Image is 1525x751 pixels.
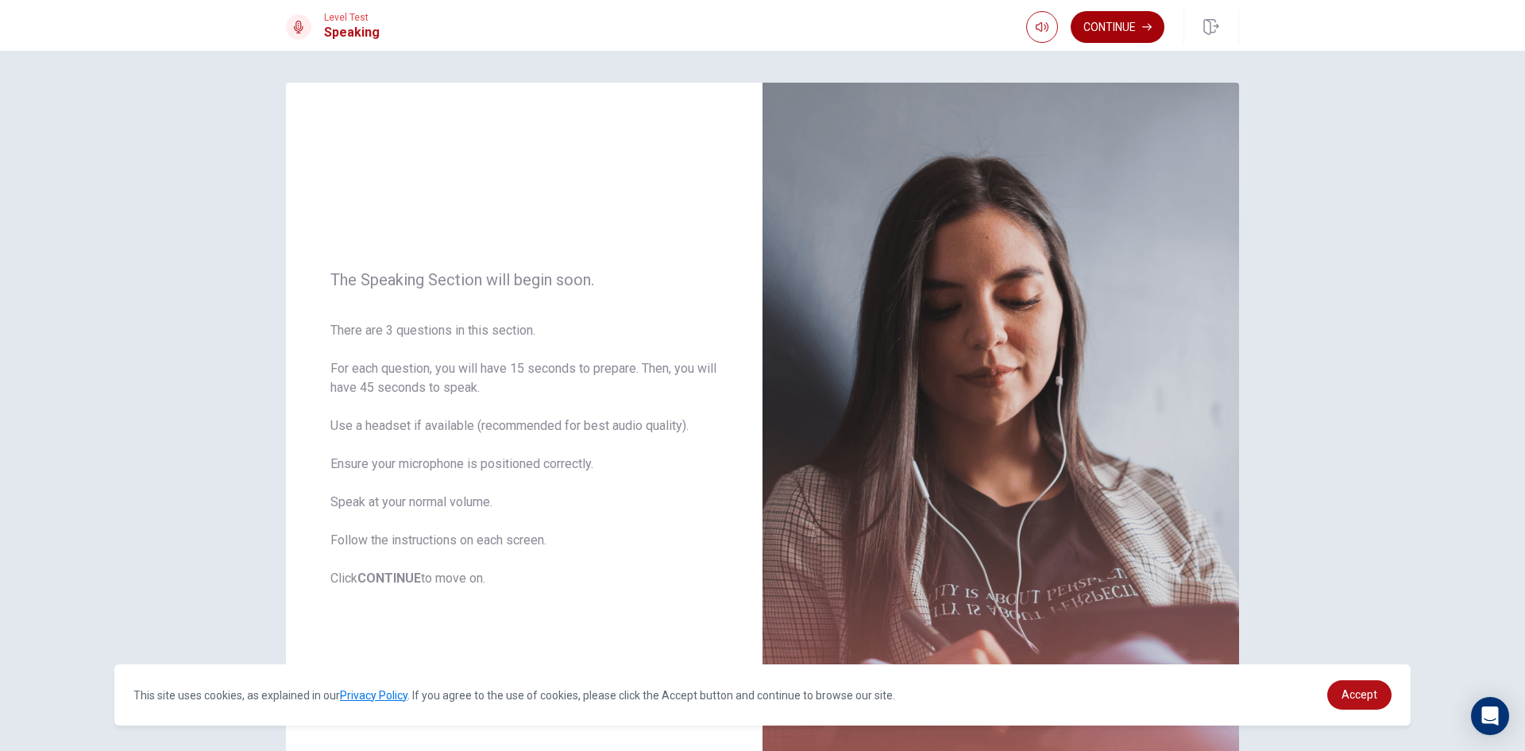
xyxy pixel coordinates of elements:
span: Accept [1342,688,1377,701]
div: Open Intercom Messenger [1471,697,1509,735]
a: Privacy Policy [340,689,407,702]
span: This site uses cookies, as explained in our . If you agree to the use of cookies, please click th... [133,689,895,702]
h1: Speaking [324,23,380,42]
div: cookieconsent [114,664,1411,726]
span: The Speaking Section will begin soon. [330,270,718,289]
span: There are 3 questions in this section. For each question, you will have 15 seconds to prepare. Th... [330,321,718,588]
span: Level Test [324,12,380,23]
b: CONTINUE [357,571,421,586]
button: Continue [1071,11,1164,43]
a: dismiss cookie message [1327,680,1392,710]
